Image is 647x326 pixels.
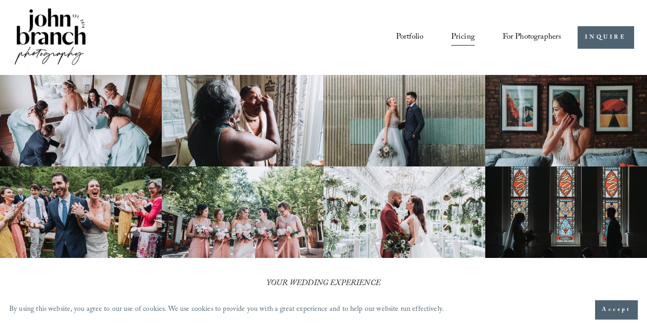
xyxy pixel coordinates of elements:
a: folder dropdown [503,29,562,46]
span: Accept [602,305,631,315]
img: A bride and four bridesmaids in pink dresses, holding bouquets with pink and white flowers, smili... [162,166,323,258]
em: YOUR WEDDING EXPERIENCE [267,277,380,291]
p: By using this website, you agree to our use of cookies. We use cookies to provide you with a grea... [9,303,444,317]
img: Bride and groom standing in an elegant greenhouse with chandeliers and lush greenery. [323,166,485,258]
a: Portfolio [396,29,424,46]
img: A bride and groom standing together, laughing, with the bride holding a bouquet in front of a cor... [323,75,485,166]
a: INQUIRE [578,26,634,49]
a: Pricing [451,29,475,46]
img: John Branch IV Photography [13,6,87,69]
img: Woman applying makeup to another woman near a window with floral curtains and autumn flowers. [162,75,323,166]
img: Silhouettes of a bride and groom facing each other in a church, with colorful stained glass windo... [485,166,647,258]
img: Bride adjusting earring in front of framed posters on a brick wall. [485,75,647,166]
button: Accept [595,300,638,320]
span: For Photographers [503,30,562,46]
